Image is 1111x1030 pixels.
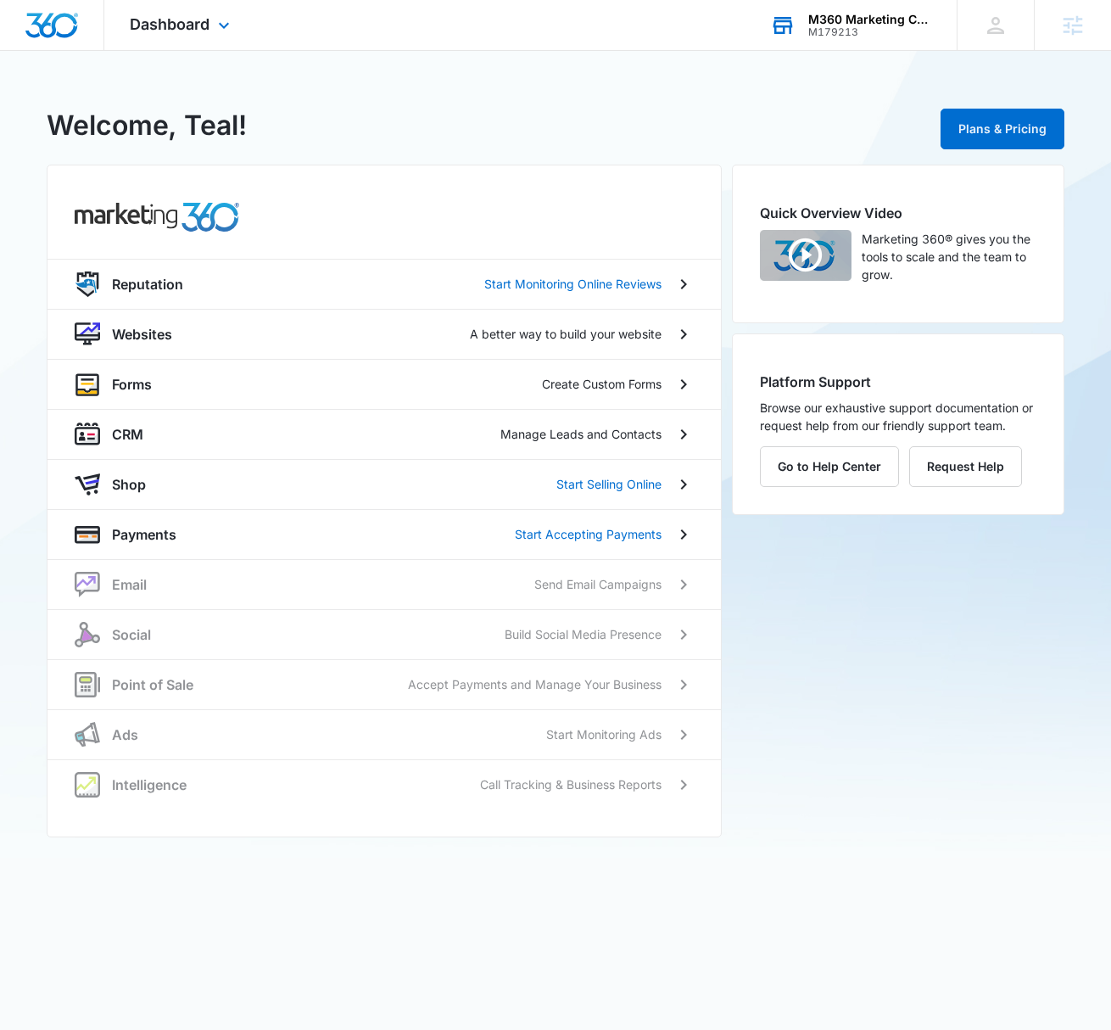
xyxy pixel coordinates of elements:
[112,474,146,495] p: Shop
[112,775,187,795] p: Intelligence
[480,775,662,793] p: Call Tracking & Business Reports
[75,772,100,798] img: intelligence
[760,446,899,487] button: Go to Help Center
[470,325,662,343] p: A better way to build your website
[47,459,721,509] a: shopAppShopStart Selling Online
[534,575,662,593] p: Send Email Campaigns
[47,759,721,809] a: intelligenceIntelligenceCall Tracking & Business Reports
[75,372,100,397] img: forms
[75,422,100,447] img: crm
[75,672,100,697] img: pos
[542,375,662,393] p: Create Custom Forms
[75,622,100,647] img: social
[760,459,909,473] a: Go to Help Center
[808,13,932,26] div: account name
[112,524,176,545] p: Payments
[556,475,662,493] p: Start Selling Online
[75,271,100,297] img: reputation
[909,446,1022,487] button: Request Help
[47,559,721,609] a: nurtureEmailSend Email Campaigns
[808,26,932,38] div: account id
[75,472,100,497] img: shopApp
[862,230,1036,283] p: Marketing 360® gives you the tools to scale and the team to grow.
[760,399,1036,434] p: Browse our exhaustive support documentation or request help from our friendly support team.
[760,230,851,281] img: Quick Overview Video
[75,522,100,547] img: payments
[47,259,721,309] a: reputationReputationStart Monitoring Online Reviews
[47,309,721,359] a: websiteWebsitesA better way to build your website
[75,722,100,747] img: ads
[112,675,193,695] p: Point of Sale
[484,275,662,293] p: Start Monitoring Online Reviews
[112,624,151,645] p: Social
[75,572,100,597] img: nurture
[112,274,183,294] p: Reputation
[130,15,209,33] span: Dashboard
[546,725,662,743] p: Start Monitoring Ads
[760,372,1036,392] h2: Platform Support
[505,625,662,643] p: Build Social Media Presence
[112,725,138,745] p: Ads
[75,203,239,232] img: common.products.marketing.title
[47,509,721,559] a: paymentsPaymentsStart Accepting Payments
[112,574,147,595] p: Email
[760,203,1036,223] h2: Quick Overview Video
[75,322,100,347] img: website
[909,459,1022,473] a: Request Help
[112,324,172,344] p: Websites
[941,109,1064,149] button: Plans & Pricing
[47,359,721,409] a: formsFormsCreate Custom Forms
[47,659,721,709] a: posPoint of SaleAccept Payments and Manage Your Business
[515,525,662,543] p: Start Accepting Payments
[408,675,662,693] p: Accept Payments and Manage Your Business
[47,609,721,659] a: socialSocialBuild Social Media Presence
[941,121,1064,136] a: Plans & Pricing
[500,425,662,443] p: Manage Leads and Contacts
[47,709,721,759] a: adsAdsStart Monitoring Ads
[112,424,143,445] p: CRM
[47,105,247,146] h1: Welcome, Teal!
[47,409,721,459] a: crmCRMManage Leads and Contacts
[112,374,152,395] p: Forms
